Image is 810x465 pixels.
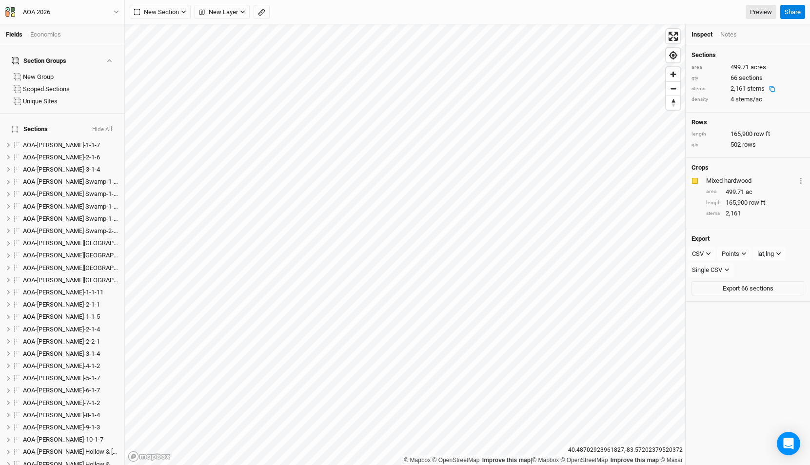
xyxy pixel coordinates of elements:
[742,140,756,149] span: rows
[23,289,103,296] span: AOA-[PERSON_NAME]-1-1-11
[23,178,119,186] div: AOA-Cackley Swamp-1-1-4
[23,387,100,394] span: AOA-[PERSON_NAME]-6-1-7
[23,374,119,382] div: AOA-Genevieve Jones-5-1-7
[23,203,122,210] span: AOA-[PERSON_NAME] Swamp-1-3-8
[404,455,683,465] div: |
[23,387,119,394] div: AOA-Genevieve Jones-6-1-7
[735,95,762,104] span: stems/ac
[666,48,680,62] span: Find my location
[691,74,804,82] div: 66
[23,264,159,271] span: AOA-[PERSON_NAME][GEOGRAPHIC_DATA]-2-2-7
[23,436,119,444] div: AOA-Genevieve Jones-10-1-7
[798,175,804,186] button: Crop Usage
[23,166,100,173] span: AOA-[PERSON_NAME]-3-1-4
[23,141,100,149] span: AOA-[PERSON_NAME]-1-1-7
[660,457,683,464] a: Maxar
[23,190,119,198] div: AOA-Cackley Swamp-1-2-5
[23,276,119,284] div: AOA-Darby Lakes Preserve-3-1-6
[706,176,796,185] div: Mixed hardwood
[23,227,122,234] span: AOA-[PERSON_NAME] Swamp-2-1-5
[691,118,804,126] h4: Rows
[23,436,103,443] span: AOA-[PERSON_NAME]-10-1-7
[23,362,100,369] span: AOA-[PERSON_NAME]-4-1-2
[23,301,100,308] span: AOA-[PERSON_NAME]-2-1-1
[691,96,726,103] div: density
[12,125,48,133] span: Sections
[754,130,770,138] span: row ft
[23,350,119,358] div: AOA-Genevieve Jones-3-1-4
[23,215,126,222] span: AOA-[PERSON_NAME] Swamp-1-4-11
[23,178,122,185] span: AOA-[PERSON_NAME] Swamp-1-1-4
[23,424,100,431] span: AOA-[PERSON_NAME]-9-1-3
[691,164,709,172] h4: Crops
[23,399,100,407] span: AOA-[PERSON_NAME]-7-1-2
[130,5,191,19] button: New Section
[23,448,119,456] div: AOA-Hintz Hollow & Stone Canyon-1-1-8
[5,7,119,18] button: AOA 2026
[23,448,187,455] span: AOA-[PERSON_NAME] Hollow & [GEOGRAPHIC_DATA]-1-1-8
[706,199,721,207] div: length
[706,188,721,195] div: area
[23,276,159,284] span: AOA-[PERSON_NAME][GEOGRAPHIC_DATA]-3-1-6
[23,7,50,17] div: AOA 2026
[433,457,480,464] a: OpenStreetMap
[731,84,780,93] div: 2,161
[23,73,119,81] div: New Group
[23,338,100,345] span: AOA-[PERSON_NAME]-2-2-1
[765,85,780,93] button: Copy
[23,374,100,382] span: AOA-[PERSON_NAME]-5-1-7
[199,7,238,17] span: New Layer
[482,457,531,464] a: Improve this map
[23,350,100,357] span: AOA-[PERSON_NAME]-3-1-4
[692,249,704,259] div: CSV
[92,126,113,133] button: Hide All
[753,247,786,261] button: lat,lng
[688,247,715,261] button: CSV
[23,326,119,333] div: AOA-Genevieve Jones-2-1-4
[691,75,726,82] div: qty
[691,130,804,138] div: 165,900
[691,141,726,149] div: qty
[751,63,766,72] span: acres
[691,140,804,149] div: 502
[23,411,100,419] span: AOA-[PERSON_NAME]-8-1-4
[561,457,608,464] a: OpenStreetMap
[691,95,804,104] div: 4
[692,265,722,275] div: Single CSV
[749,198,765,207] span: row ft
[23,424,119,431] div: AOA-Genevieve Jones-9-1-3
[720,30,737,39] div: Notes
[195,5,250,19] button: New Layer
[691,85,726,93] div: stems
[134,7,179,17] span: New Section
[532,457,559,464] a: Mapbox
[777,432,800,455] div: Open Intercom Messenger
[23,313,119,321] div: AOA-Genevieve Jones-1-1-5
[706,209,804,218] div: 2,161
[666,67,680,81] span: Zoom in
[23,239,119,247] div: AOA-Darby Lakes Preserve-1-1-3
[757,249,774,259] div: lat,lng
[566,445,685,455] div: 40.48702923961827 , -83.57202379520372
[706,198,804,207] div: 165,900
[739,74,763,82] span: sections
[780,5,805,19] button: Share
[23,85,119,93] div: Scoped Sections
[666,81,680,96] button: Zoom out
[23,97,119,105] div: Unique Sites
[6,31,22,38] a: Fields
[706,210,721,217] div: stems
[746,188,752,196] span: ac
[23,313,100,320] span: AOA-[PERSON_NAME]-1-1-5
[23,264,119,272] div: AOA-Darby Lakes Preserve-2-2-7
[30,30,61,39] div: Economics
[691,235,804,243] h4: Export
[23,154,119,161] div: AOA-Adelphi Moraine-2-1-6
[23,338,119,346] div: AOA-Genevieve Jones-2-2-1
[23,141,119,149] div: AOA-Adelphi Moraine-1-1-7
[23,326,100,333] span: AOA-[PERSON_NAME]-2-1-4
[666,96,680,110] span: Reset bearing to north
[666,29,680,43] button: Enter fullscreen
[706,188,804,196] div: 499.71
